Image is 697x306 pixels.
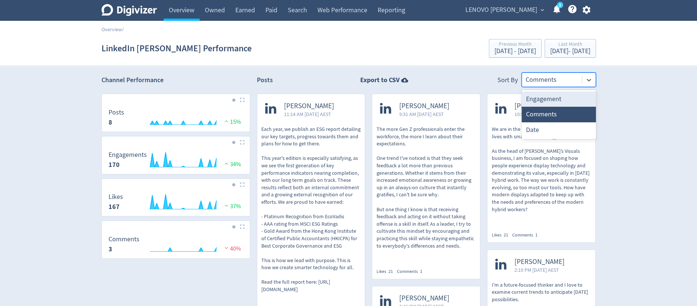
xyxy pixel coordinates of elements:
[399,110,449,118] span: 9:31 AM [DATE] AEST
[360,75,400,85] strong: Export to CSV
[109,202,120,211] strong: 167
[101,75,250,85] h2: Channel Performance
[514,266,564,274] span: 2:10 PM [DATE] AEST
[223,161,241,168] span: 34%
[105,193,247,213] svg: Likes 167
[372,94,480,262] a: [PERSON_NAME]9:31 AM [DATE] AESTThe more Gen Z professionals enter the workforce, the more I lear...
[550,48,590,55] div: [DATE] - [DATE]
[109,245,112,254] strong: 3
[514,258,564,266] span: [PERSON_NAME]
[223,161,230,166] img: positive-performance.svg
[240,224,245,229] img: Placeholder
[101,36,252,60] h1: LinkedIn [PERSON_NAME] Performance
[101,26,122,33] a: Overview
[535,232,537,238] span: 1
[550,42,590,48] div: Last Month
[494,42,536,48] div: Previous Month
[491,126,591,213] p: We are in the business of improving people’s lives with smarter technology. As the head of [PERSO...
[223,245,241,252] span: 40%
[223,245,230,251] img: negative-performance.svg
[105,151,247,171] svg: Engagements 170
[109,160,120,169] strong: 170
[109,151,147,159] dt: Engagements
[261,126,361,293] p: Each year, we publish an ESG report detailing our key targets, progress towards them and plans fo...
[491,232,512,238] div: Likes
[223,118,241,126] span: 15%
[522,91,596,107] div: Engagement
[109,118,112,127] strong: 8
[240,97,245,102] img: Placeholder
[399,102,449,110] span: [PERSON_NAME]
[494,48,536,55] div: [DATE] - [DATE]
[240,140,245,145] img: Placeholder
[420,268,422,274] span: 1
[240,182,245,187] img: Placeholder
[487,94,595,226] a: [PERSON_NAME]10:57 AM [DATE] AESTWe are in the business of improving people’s lives with smarter ...
[109,235,139,244] dt: Comments
[109,193,123,201] dt: Likes
[223,203,241,210] span: 37%
[522,122,596,138] div: Date
[503,232,508,238] span: 21
[497,75,518,87] div: Sort By
[489,39,542,58] button: Previous Month[DATE] - [DATE]
[514,110,564,118] span: 10:57 AM [DATE] AEST
[122,26,124,33] span: /
[463,4,546,16] button: LENOVO [PERSON_NAME]
[465,4,537,16] span: LENOVO [PERSON_NAME]
[376,268,397,275] div: Likes
[514,102,564,110] span: [PERSON_NAME]
[522,107,596,122] div: Comments
[105,236,247,255] svg: Comments 3
[284,102,334,110] span: [PERSON_NAME]
[223,118,230,124] img: positive-performance.svg
[512,232,541,238] div: Comments
[399,294,449,303] span: [PERSON_NAME]
[397,268,426,275] div: Comments
[539,7,546,13] span: expand_more
[257,75,273,87] h2: Posts
[559,3,561,8] text: 5
[376,126,476,249] p: The more Gen Z professionals enter the workforce, the more I learn about their expectations. One ...
[545,39,596,58] button: Last Month[DATE]- [DATE]
[557,2,563,8] a: 5
[284,110,334,118] span: 11:14 AM [DATE] AEST
[109,108,124,117] dt: Posts
[223,203,230,208] img: positive-performance.svg
[388,268,393,274] span: 21
[105,109,247,129] svg: Posts 8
